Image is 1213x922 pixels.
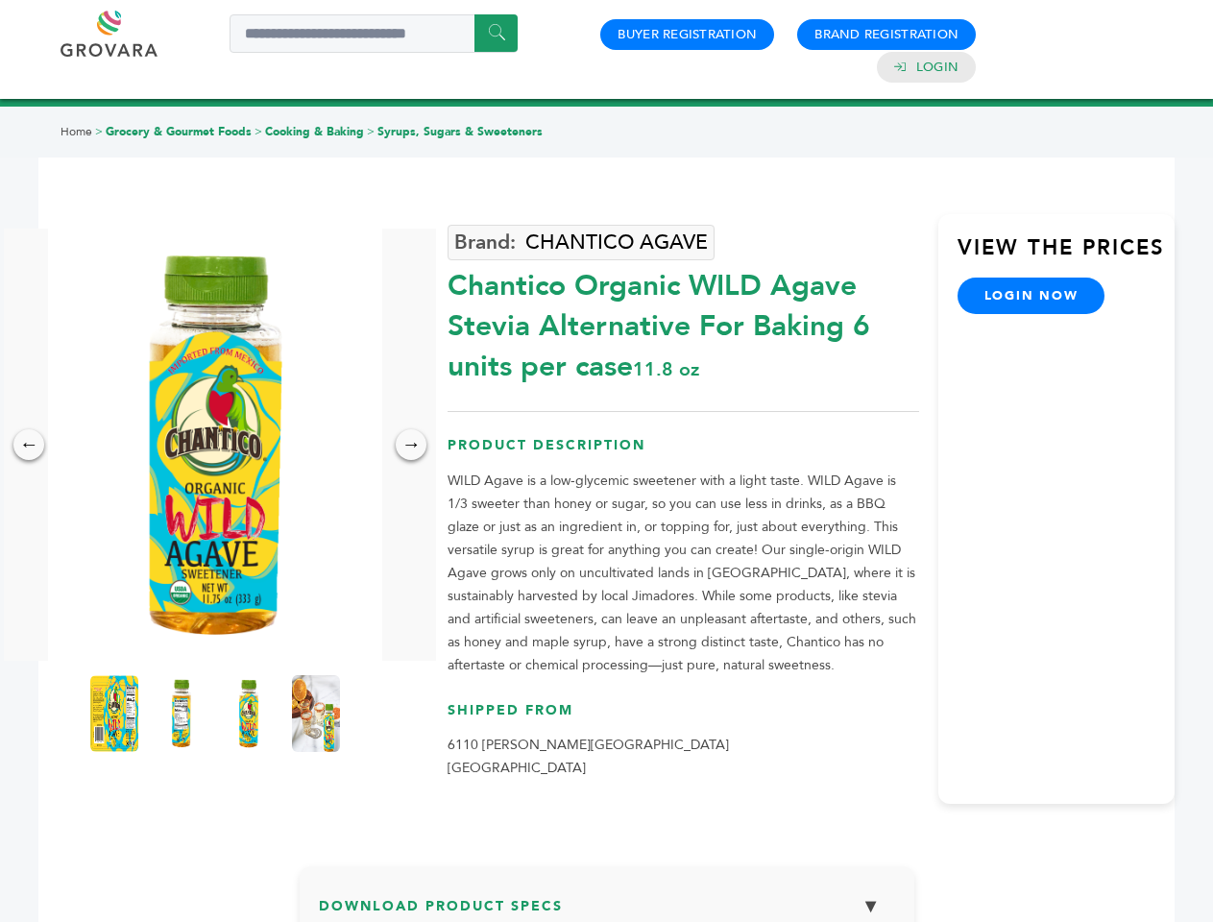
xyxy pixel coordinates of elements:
h3: Product Description [448,436,919,470]
a: login now [958,278,1105,314]
img: Chantico Organic WILD Agave - Stevia Alternative For Baking 6 units per case 11.8 oz Nutrition Info [158,675,206,752]
span: 11.8 oz [633,356,699,382]
img: Chantico Organic WILD Agave - Stevia Alternative For Baking 6 units per case 11.8 oz [292,675,340,752]
a: Cooking & Baking [265,124,364,139]
img: Chantico Organic WILD Agave - Stevia Alternative For Baking 6 units per case 11.8 oz Product Label [90,675,138,752]
a: Grocery & Gourmet Foods [106,124,252,139]
div: → [396,429,426,460]
a: Login [916,59,958,76]
span: > [367,124,375,139]
div: ← [13,429,44,460]
img: Chantico Organic WILD Agave - Stevia Alternative For Baking 6 units per case 11.8 oz [225,675,273,752]
img: Chantico Organic WILD Agave - Stevia Alternative For Baking 6 units per case 11.8 oz [48,229,382,661]
div: Chantico Organic WILD Agave Stevia Alternative For Baking 6 units per case [448,256,919,387]
span: > [95,124,103,139]
a: CHANTICO AGAVE [448,225,715,260]
h3: View the Prices [958,233,1175,278]
p: 6110 [PERSON_NAME][GEOGRAPHIC_DATA] [GEOGRAPHIC_DATA] [448,734,919,780]
h3: Shipped From [448,701,919,735]
input: Search a product or brand... [230,14,518,53]
a: Home [61,124,92,139]
a: Buyer Registration [618,26,757,43]
span: > [255,124,262,139]
p: WILD Agave is a low-glycemic sweetener with a light taste. WILD Agave is 1/3 sweeter than honey o... [448,470,919,677]
a: Syrups, Sugars & Sweeteners [377,124,543,139]
a: Brand Registration [814,26,958,43]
